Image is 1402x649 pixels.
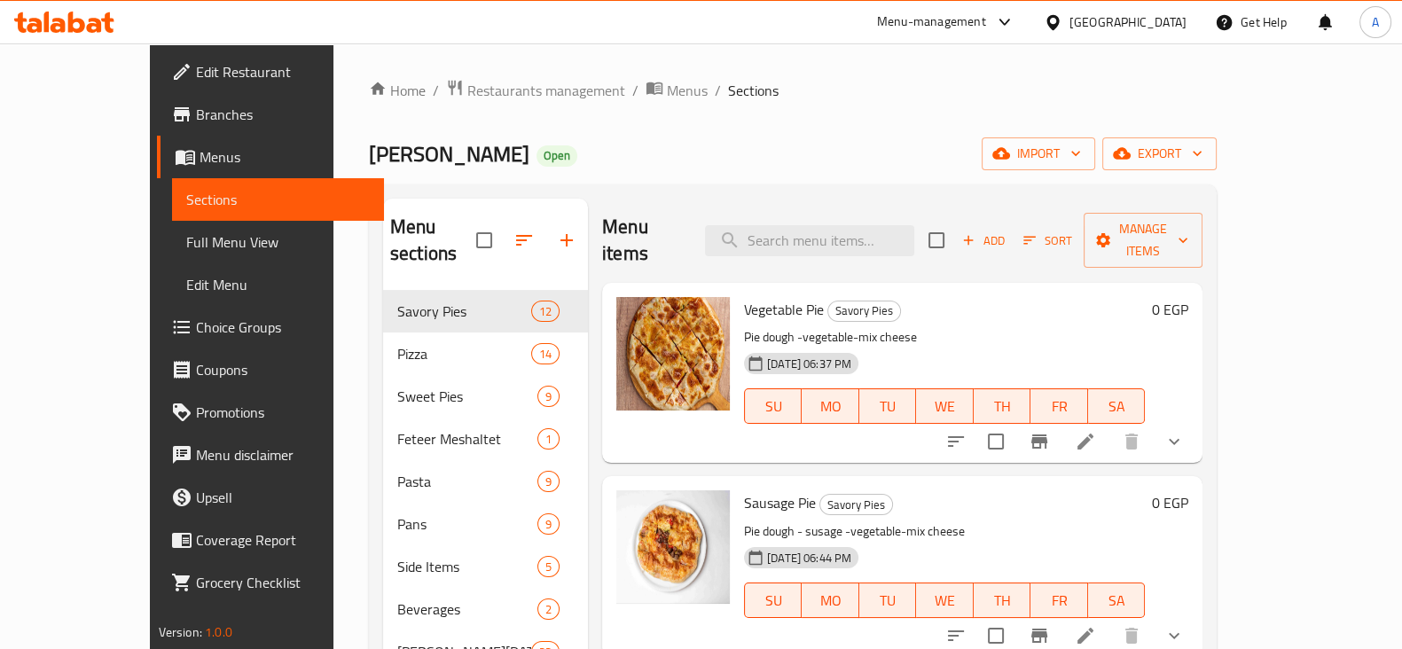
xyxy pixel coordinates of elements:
div: Beverages2 [383,588,588,630]
span: Coupons [196,359,370,380]
button: SU [744,583,802,618]
div: [GEOGRAPHIC_DATA] [1069,12,1187,32]
span: FR [1038,394,1080,419]
div: Savory Pies [819,494,893,515]
input: search [705,225,914,256]
span: 14 [532,346,559,363]
h2: Menu sections [390,214,476,267]
a: Branches [157,93,384,136]
span: [DATE] 06:37 PM [760,356,858,372]
span: SA [1095,588,1138,614]
span: Manage items [1098,218,1188,262]
button: TH [974,388,1030,424]
span: SU [752,588,795,614]
p: Pie dough -vegetable-mix cheese [744,326,1145,348]
li: / [715,80,721,101]
button: FR [1030,388,1087,424]
h6: 0 EGP [1152,490,1188,515]
span: Sections [728,80,779,101]
a: Grocery Checklist [157,561,384,604]
span: Sort [1023,231,1072,251]
button: Branch-specific-item [1018,420,1061,463]
span: Savory Pies [828,301,900,321]
span: Savory Pies [397,301,531,322]
div: Side Items5 [383,545,588,588]
div: Pans9 [383,503,588,545]
svg: Show Choices [1163,431,1185,452]
span: [DATE] 06:44 PM [760,550,858,567]
div: items [537,471,560,492]
nav: breadcrumb [369,79,1217,102]
div: items [537,598,560,620]
li: / [433,80,439,101]
h6: 0 EGP [1152,297,1188,322]
span: Feteer Meshaltet [397,428,537,450]
a: Sections [172,178,384,221]
button: Manage items [1084,213,1202,268]
span: Sweet Pies [397,386,537,407]
span: Menu disclaimer [196,444,370,465]
span: 9 [538,516,559,533]
a: Coupons [157,348,384,391]
span: Menus [667,80,708,101]
button: Sort [1019,227,1077,254]
a: Coverage Report [157,519,384,561]
div: items [537,513,560,535]
span: Sort items [1012,227,1084,254]
span: export [1116,143,1202,165]
span: TH [981,394,1023,419]
span: Beverages [397,598,537,620]
span: Savory Pies [820,495,892,515]
a: Home [369,80,426,101]
div: Side Items [397,556,537,577]
p: Pie dough - susage -vegetable-mix cheese [744,520,1145,543]
span: Choice Groups [196,317,370,338]
a: Full Menu View [172,221,384,263]
span: Vegetable Pie [744,296,824,323]
button: MO [802,583,858,618]
div: items [531,343,560,364]
div: Pasta9 [383,460,588,503]
span: Open [537,148,577,163]
span: 5 [538,559,559,575]
span: Edit Menu [186,274,370,295]
span: Edit Restaurant [196,61,370,82]
a: Menu disclaimer [157,434,384,476]
span: Sort sections [503,219,545,262]
span: 2 [538,601,559,618]
button: SA [1088,388,1145,424]
a: Choice Groups [157,306,384,348]
span: Version: [159,621,202,644]
div: Feteer Meshaltet1 [383,418,588,460]
h2: Menu items [602,214,684,267]
button: FR [1030,583,1087,618]
div: items [537,428,560,450]
button: Add [955,227,1012,254]
span: SU [752,394,795,419]
span: Upsell [196,487,370,508]
span: Sausage Pie [744,489,816,516]
button: Add section [545,219,588,262]
span: Promotions [196,402,370,423]
span: Select to update [977,423,1014,460]
svg: Show Choices [1163,625,1185,646]
span: Add item [955,227,1012,254]
span: 1 [538,431,559,448]
span: Sections [186,189,370,210]
div: Sweet Pies9 [383,375,588,418]
span: Full Menu View [186,231,370,253]
div: Pizza14 [383,332,588,375]
a: Promotions [157,391,384,434]
button: WE [916,388,973,424]
div: Savory Pies [827,301,901,322]
div: Open [537,145,577,167]
span: Pizza [397,343,531,364]
span: Branches [196,104,370,125]
a: Restaurants management [446,79,625,102]
div: items [537,386,560,407]
button: WE [916,583,973,618]
span: A [1372,12,1379,32]
span: SA [1095,394,1138,419]
span: TU [866,394,909,419]
span: Pasta [397,471,537,492]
